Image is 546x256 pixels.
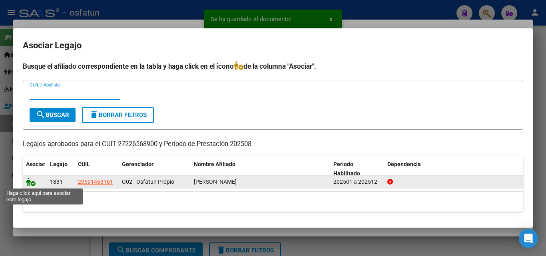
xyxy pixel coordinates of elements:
datatable-header-cell: Periodo Habilitado [330,156,384,182]
span: Borrar Filtros [89,111,147,119]
div: 202501 a 202512 [333,177,381,187]
span: O02 - Osfatun Propio [122,179,174,185]
span: Gerenciador [122,161,153,167]
p: Legajos aprobados para el CUIT 27226568900 y Período de Prestación 202508 [23,139,523,149]
span: Dependencia [387,161,421,167]
h4: Busque el afiliado correspondiente en la tabla y haga click en el ícono de la columna "Asociar". [23,61,523,71]
span: 1831 [50,179,63,185]
datatable-header-cell: Gerenciador [119,156,191,182]
div: 1 registros [23,192,523,212]
datatable-header-cell: Asociar [23,156,47,182]
datatable-header-cell: CUIL [75,156,119,182]
datatable-header-cell: Nombre Afiliado [191,156,330,182]
span: Periodo Habilitado [333,161,360,177]
mat-icon: delete [89,110,99,119]
span: NUÑEZ NATANAEL MAXIMO [194,179,237,185]
button: Buscar [30,108,76,122]
span: CUIL [78,161,90,167]
span: Buscar [36,111,69,119]
datatable-header-cell: Dependencia [384,156,524,182]
mat-icon: search [36,110,46,119]
span: 20591463161 [78,179,113,185]
span: Nombre Afiliado [194,161,235,167]
div: Open Intercom Messenger [519,229,538,248]
button: Borrar Filtros [82,107,154,123]
h2: Asociar Legajo [23,38,523,53]
span: Asociar [26,161,45,167]
span: Legajo [50,161,68,167]
datatable-header-cell: Legajo [47,156,75,182]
